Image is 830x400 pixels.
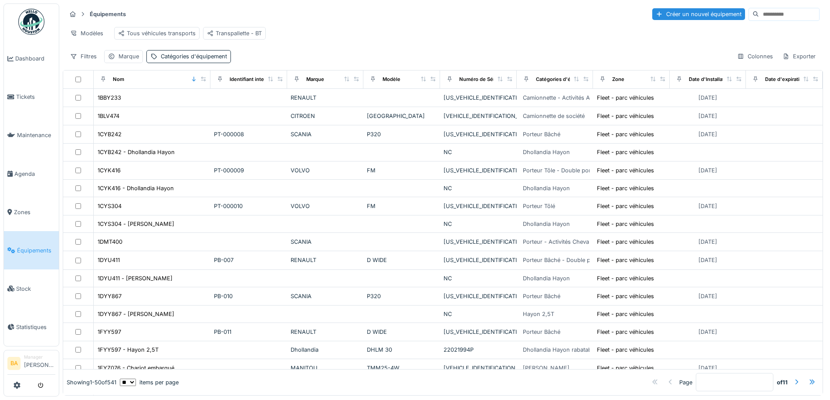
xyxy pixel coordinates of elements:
[698,328,717,336] div: [DATE]
[17,246,55,255] span: Équipements
[444,238,513,246] div: [US_VEHICLE_IDENTIFICATION_NUMBER]
[698,166,717,175] div: [DATE]
[98,292,122,300] div: 1DYY867
[444,220,513,228] div: NC
[98,148,175,156] div: 1CYB242 - Dhollandia Hayon
[597,130,654,138] div: Fleet - parc véhicules
[444,328,513,336] div: [US_VEHICLE_IDENTIFICATION_NUMBER]
[444,202,513,210] div: [US_VEHICLE_IDENTIFICATION_NUMBER]
[98,274,173,282] div: 1DYU411 - [PERSON_NAME]
[14,170,55,178] span: Agenda
[523,238,596,246] div: Porteur - Activités Chevaux
[523,328,560,336] div: Porteur Bâché
[98,328,121,336] div: 1FYY597
[597,184,654,192] div: Fleet - parc véhicules
[4,308,59,346] a: Statistiques
[689,76,732,83] div: Date d'Installation
[98,202,122,210] div: 1CYS304
[444,292,513,300] div: [US_VEHICLE_IDENTIFICATION_NUMBER]
[119,52,139,61] div: Marque
[98,364,174,372] div: 1FYZ076 - Chariot embarqué
[98,346,159,354] div: 1FYY597 - Hayon 2,5T
[66,50,101,63] div: Filtres
[383,76,400,83] div: Modèle
[161,52,227,61] div: Catégories d'équipement
[523,112,585,120] div: Camionnette de société
[367,364,437,372] div: TMM25-4W
[777,378,788,387] strong: of 11
[536,76,596,83] div: Catégories d'équipement
[367,328,437,336] div: D WIDE
[597,202,654,210] div: Fleet - parc véhicules
[86,10,129,18] strong: Équipements
[698,202,717,210] div: [DATE]
[15,54,55,63] span: Dashboard
[214,202,284,210] div: PT-000010
[120,378,179,387] div: items per page
[367,130,437,138] div: P320
[98,256,120,264] div: 1DYU411
[207,29,262,37] div: Transpallette - BT
[4,155,59,193] a: Agenda
[523,148,570,156] div: Dhollandia Hayon
[291,292,360,300] div: SCANIA
[612,76,624,83] div: Zone
[214,328,284,336] div: PB-011
[4,193,59,231] a: Zones
[523,310,554,318] div: Hayon 2,5T
[4,269,59,308] a: Stock
[597,238,654,246] div: Fleet - parc véhicules
[523,220,570,228] div: Dhollandia Hayon
[98,310,174,318] div: 1DYY867 - [PERSON_NAME]
[306,76,324,83] div: Marque
[523,292,560,300] div: Porteur Bâché
[523,184,570,192] div: Dhollandia Hayon
[14,208,55,216] span: Zones
[597,148,654,156] div: Fleet - parc véhicules
[523,166,597,175] div: Porteur Tôle - Double ponts
[367,166,437,175] div: FM
[98,220,174,228] div: 1CYS304 - [PERSON_NAME]
[291,346,360,354] div: Dhollandia
[444,184,513,192] div: NC
[444,112,513,120] div: [VEHICLE_IDENTIFICATION_NUMBER]
[597,310,654,318] div: Fleet - parc véhicules
[597,364,654,372] div: Fleet - parc véhicules
[597,256,654,264] div: Fleet - parc véhicules
[214,292,284,300] div: PB-010
[67,378,116,387] div: Showing 1 - 50 of 541
[214,130,284,138] div: PT-000008
[291,130,360,138] div: SCANIA
[291,238,360,246] div: SCANIA
[444,166,513,175] div: [US_VEHICLE_IDENTIFICATION_NUMBER]
[98,166,121,175] div: 1CYK416
[367,292,437,300] div: P320
[98,94,121,102] div: 1BBY233
[4,40,59,78] a: Dashboard
[4,231,59,269] a: Équipements
[444,148,513,156] div: NC
[523,130,560,138] div: Porteur Bâché
[444,310,513,318] div: NC
[98,238,122,246] div: 1DMT400
[652,8,745,20] div: Créer un nouvel équipement
[291,202,360,210] div: VOLVO
[98,184,174,192] div: 1CYK416 - Dhollandia Hayon
[698,364,717,372] div: [DATE]
[214,256,284,264] div: PB-007
[444,256,513,264] div: [US_VEHICLE_IDENTIFICATION_NUMBER]
[367,202,437,210] div: FM
[291,364,360,372] div: MANITOU
[597,166,654,175] div: Fleet - parc véhicules
[444,364,513,372] div: [VEHICLE_IDENTIFICATION_NUMBER]
[698,238,717,246] div: [DATE]
[597,274,654,282] div: Fleet - parc véhicules
[24,354,55,360] div: Manager
[523,202,555,210] div: Porteur Tôlé
[597,94,654,102] div: Fleet - parc véhicules
[698,256,717,264] div: [DATE]
[779,50,820,63] div: Exporter
[16,93,55,101] span: Tickets
[98,112,119,120] div: 1BLV474
[66,27,107,40] div: Modèles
